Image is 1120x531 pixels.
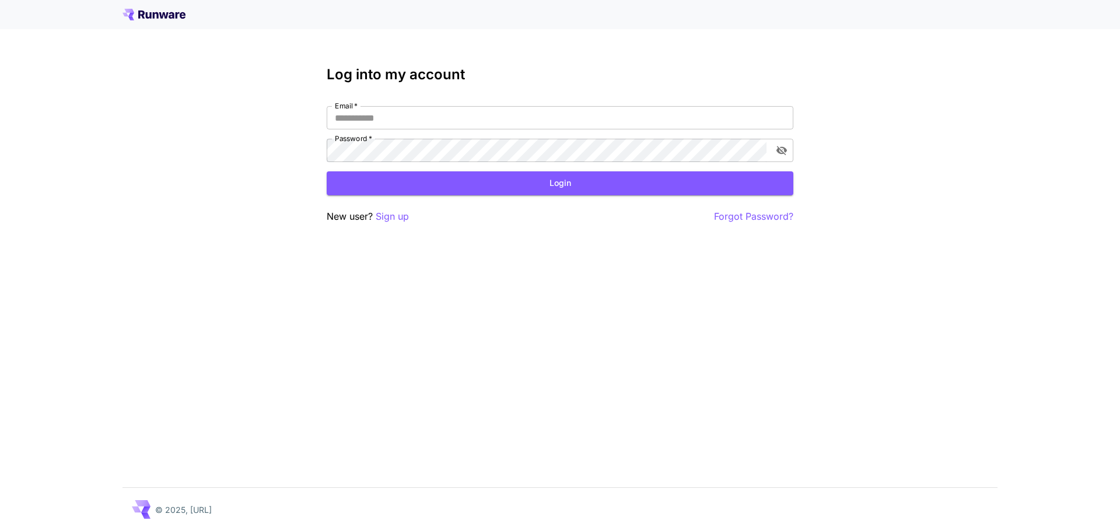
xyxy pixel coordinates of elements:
[714,209,793,224] button: Forgot Password?
[771,140,792,161] button: toggle password visibility
[327,66,793,83] h3: Log into my account
[327,171,793,195] button: Login
[327,209,409,224] p: New user?
[155,504,212,516] p: © 2025, [URL]
[335,101,358,111] label: Email
[376,209,409,224] button: Sign up
[335,133,372,143] label: Password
